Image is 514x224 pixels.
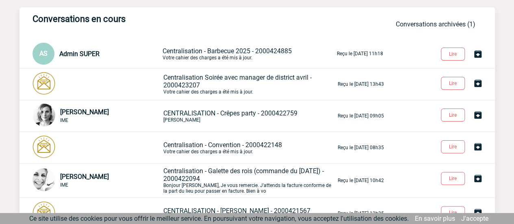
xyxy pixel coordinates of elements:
[163,74,312,89] span: Centralisation Soirée avec manager de district avril - 2000423207
[33,72,162,96] div: Conversation privée : Client - Agence
[33,201,55,224] img: photonotifcontact.png
[29,215,409,222] span: Ce site utilise des cookies pour vous offrir le meilleur service. En poursuivant votre navigation...
[441,109,465,122] button: Lire
[163,167,336,194] p: Bonjour [PERSON_NAME], Je vous remercie. J'attends la facture conforme de la part du lieu pour pa...
[415,215,455,222] a: En savoir plus
[163,109,336,123] p: [PERSON_NAME]
[473,110,483,120] img: Archiver la conversation
[33,143,384,151] a: Centralisation - Convention - 2000422148Votre cahier des charges a été mis à jour. Reçu le [DATE]...
[441,48,465,61] button: Lire
[441,172,465,185] button: Lire
[441,206,465,219] button: Lire
[60,182,68,188] span: IME
[33,14,276,24] h3: Conversations en cours
[33,49,383,57] a: AS Admin SUPER Centralisation - Barbecue 2025 - 2000424885Votre cahier des charges a été mis à jo...
[434,111,473,118] a: Lire
[163,141,282,149] span: Centralisation - Convention - 2000422148
[39,50,48,57] span: AS
[33,43,161,65] div: Conversation privée : Client - Agence
[60,108,109,116] span: [PERSON_NAME]
[338,178,384,183] p: Reçu le [DATE] 10h42
[163,74,336,95] p: Votre cahier des charges a été mis à jour.
[33,104,162,128] div: Conversation privée : Client - Agence
[60,173,109,181] span: [PERSON_NAME]
[338,211,384,216] p: Reçu le [DATE] 12h35
[441,77,465,90] button: Lire
[473,78,483,88] img: Archiver la conversation
[338,145,384,150] p: Reçu le [DATE] 08h35
[33,168,162,193] div: Conversation privée : Client - Agence
[163,167,324,183] span: Centralisation - Galette des rois (commande du [DATE]) - 2000422094
[434,174,473,182] a: Lire
[441,140,465,153] button: Lire
[461,215,488,222] a: J'accepte
[163,47,292,55] span: Centralisation - Barbecue 2025 - 2000424885
[473,49,483,59] img: Archiver la conversation
[59,50,100,58] span: Admin SUPER
[33,80,384,87] a: Centralisation Soirée avec manager de district avril - 2000423207Votre cahier des charges a été m...
[33,135,55,158] img: photonotifcontact.png
[337,51,383,57] p: Reçu le [DATE] 11h18
[163,47,335,61] p: Votre cahier des charges a été mis à jour.
[434,142,473,150] a: Lire
[33,104,55,126] img: 103019-1.png
[33,135,162,160] div: Conversation privée : Client - Agence
[33,209,384,217] a: CENTRALISATION - [PERSON_NAME] - 2000421567Votre cahier des charges a été mis à jour. Reçu le [DA...
[434,50,473,57] a: Lire
[163,207,310,215] span: CENTRALISATION - [PERSON_NAME] - 2000421567
[33,176,384,184] a: [PERSON_NAME] IME Centralisation - Galette des rois (commande du [DATE]) - 2000422094Bonjour [PER...
[338,81,384,87] p: Reçu le [DATE] 13h43
[33,111,384,119] a: [PERSON_NAME] IME CENTRALISATION - Crêpes party - 2000422759[PERSON_NAME] Reçu le [DATE] 09h05
[473,208,483,217] img: Archiver la conversation
[33,168,55,191] img: 103013-0.jpeg
[163,207,336,220] p: Votre cahier des charges a été mis à jour.
[338,113,384,119] p: Reçu le [DATE] 09h05
[163,141,336,154] p: Votre cahier des charges a été mis à jour.
[60,117,68,123] span: IME
[473,142,483,152] img: Archiver la conversation
[396,20,475,28] a: Conversations archivées (1)
[434,208,473,216] a: Lire
[473,174,483,183] img: Archiver la conversation
[33,72,55,95] img: photonotifcontact.png
[434,79,473,87] a: Lire
[163,109,297,117] span: CENTRALISATION - Crêpes party - 2000422759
